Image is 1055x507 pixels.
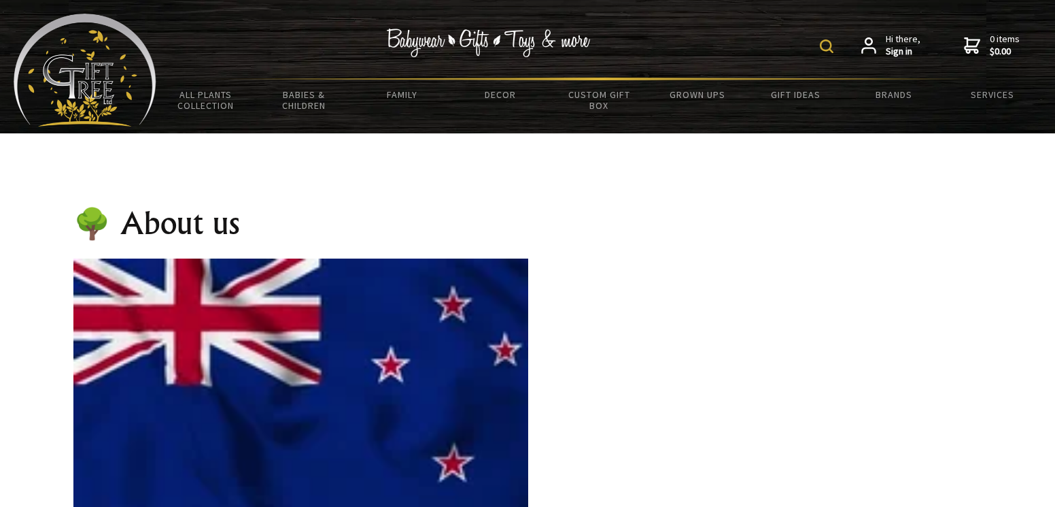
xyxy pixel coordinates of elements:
[990,46,1020,58] strong: $0.00
[550,80,648,120] a: Custom Gift Box
[255,80,353,120] a: Babies & Children
[73,207,528,240] h1: 🌳 About us
[386,29,590,57] img: Babywear - Gifts - Toys & more
[820,39,833,53] img: product search
[861,33,920,57] a: Hi there,Sign in
[964,33,1020,57] a: 0 items$0.00
[353,80,451,109] a: Family
[451,80,550,109] a: Decor
[156,80,255,120] a: All Plants Collection
[990,33,1020,57] span: 0 items
[648,80,746,109] a: Grown Ups
[14,14,156,127] img: Babyware - Gifts - Toys and more...
[845,80,944,109] a: Brands
[943,80,1041,109] a: Services
[886,33,920,57] span: Hi there,
[886,46,920,58] strong: Sign in
[746,80,845,109] a: Gift Ideas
